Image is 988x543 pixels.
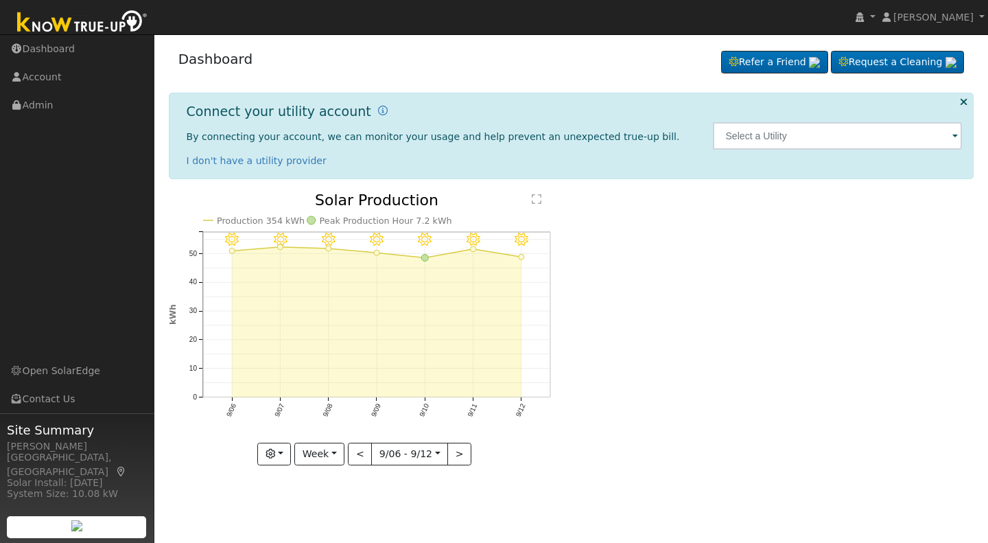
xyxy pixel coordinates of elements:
[7,439,147,454] div: [PERSON_NAME]
[713,122,962,150] input: Select a Utility
[7,421,147,439] span: Site Summary
[7,450,147,479] div: [GEOGRAPHIC_DATA], [GEOGRAPHIC_DATA]
[945,57,956,68] img: retrieve
[10,8,154,38] img: Know True-Up
[893,12,974,23] span: [PERSON_NAME]
[71,520,82,531] img: retrieve
[115,466,128,477] a: Map
[187,104,371,119] h1: Connect your utility account
[178,51,253,67] a: Dashboard
[721,51,828,74] a: Refer a Friend
[7,476,147,490] div: Solar Install: [DATE]
[7,487,147,501] div: System Size: 10.08 kW
[831,51,964,74] a: Request a Cleaning
[809,57,820,68] img: retrieve
[187,131,680,142] span: By connecting your account, we can monitor your usage and help prevent an unexpected true-up bill.
[187,155,327,166] a: I don't have a utility provider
